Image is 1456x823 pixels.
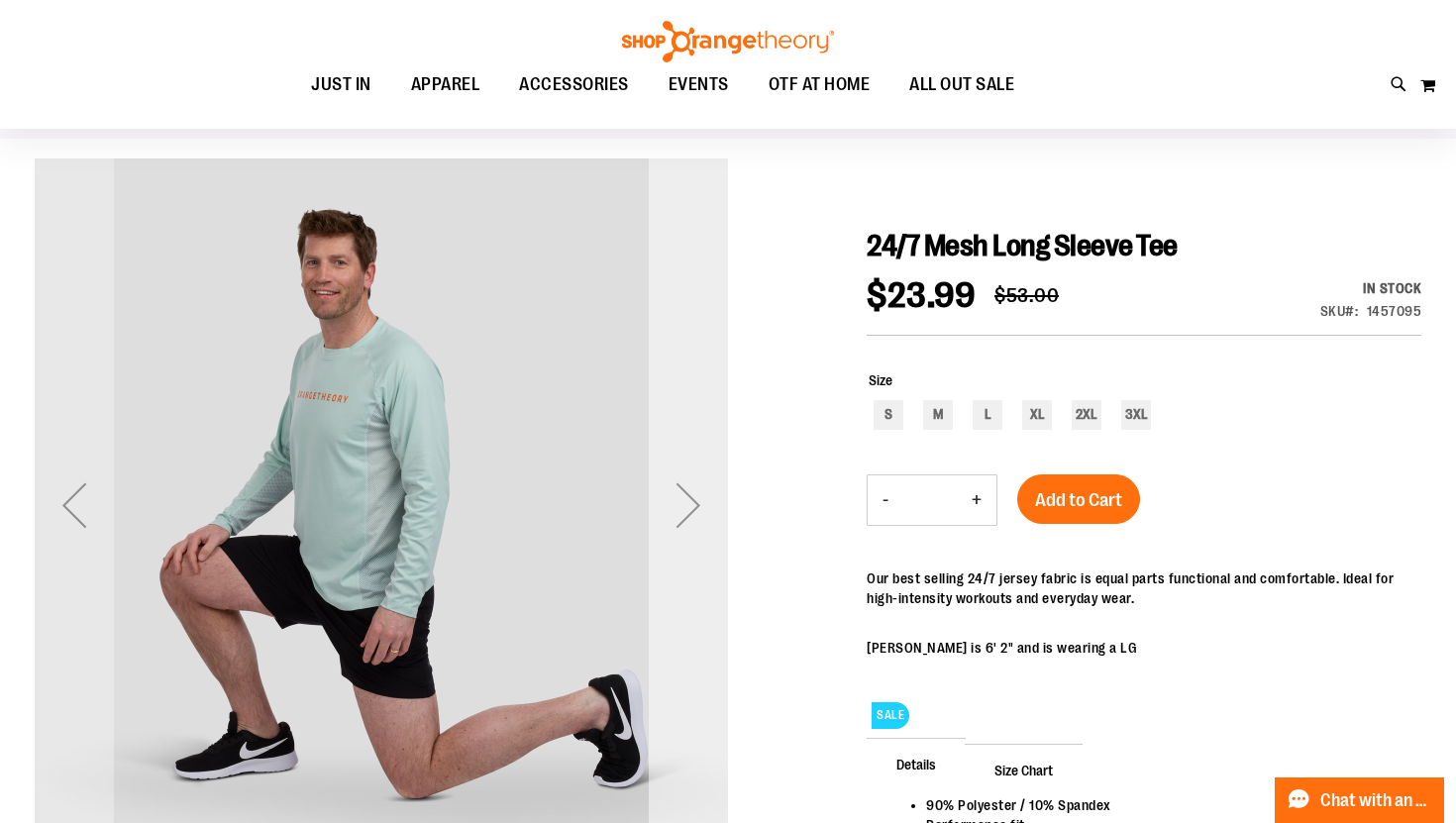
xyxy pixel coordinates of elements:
div: 2XL [1072,400,1101,430]
div: Availability [1320,278,1422,298]
div: In stock [1320,278,1422,298]
div: M [923,400,953,430]
span: JUST IN [311,62,371,107]
span: Chat with an Expert [1320,791,1432,810]
span: EVENTS [669,62,729,107]
span: SALE [872,702,909,729]
span: 24/7 Mesh Long Sleeve Tee [867,229,1178,262]
button: Increase product quantity [957,475,996,525]
strong: SKU [1320,303,1359,319]
span: ALL OUT SALE [909,62,1014,107]
div: S [874,400,903,430]
div: L [973,400,1002,430]
span: Size [869,372,892,388]
p: Our best selling 24/7 jersey fabric is equal parts functional and comfortable. Ideal for high-int... [867,568,1421,608]
p: [PERSON_NAME] is 6' 2" and is wearing a LG [867,638,1421,658]
button: Decrease product quantity [868,475,903,525]
div: 1457095 [1367,301,1422,321]
div: 3XL [1121,400,1151,430]
span: Add to Cart [1035,489,1122,511]
img: Shop Orangetheory [619,21,837,62]
input: Product quantity [903,476,957,524]
span: $23.99 [867,275,975,316]
span: APPAREL [411,62,480,107]
span: OTF AT HOME [769,62,871,107]
button: Chat with an Expert [1275,777,1445,823]
span: Details [867,738,966,789]
span: ACCESSORIES [519,62,629,107]
button: Add to Cart [1017,474,1140,524]
div: XL [1022,400,1052,430]
li: 90% Polyester / 10% Spandex [926,795,1402,815]
span: $53.00 [994,284,1059,307]
span: Size Chart [965,744,1083,795]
